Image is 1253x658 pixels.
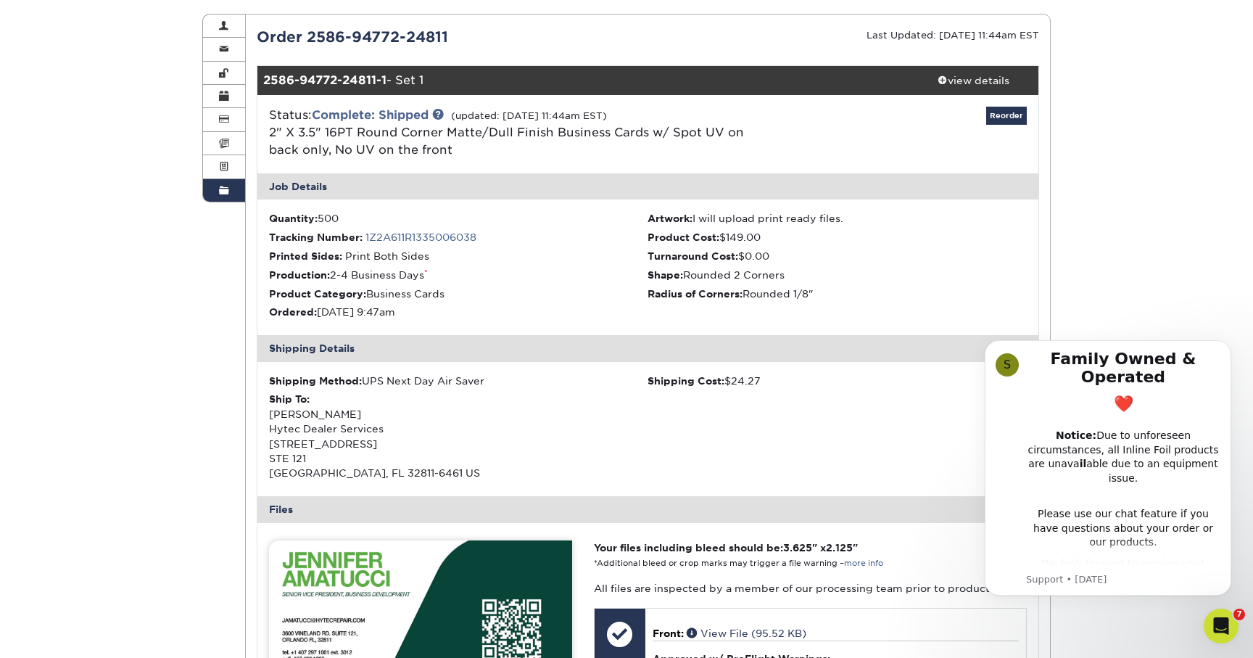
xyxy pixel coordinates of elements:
[269,287,648,301] li: Business Cards
[257,335,1039,361] div: Shipping Details
[908,73,1038,88] div: view details
[648,269,683,281] strong: Shape:
[648,249,1027,263] li: $0.00
[258,107,778,159] div: Status:
[345,250,429,262] span: Print Both Sides
[963,318,1253,619] iframe: Intercom notifications message
[269,306,317,318] strong: Ordered:
[269,250,342,262] strong: Printed Sides:
[269,231,363,243] strong: Tracking Number:
[365,231,476,243] a: 1Z2A611R1335006038
[648,287,1027,301] li: Rounded 1/8"
[844,559,883,568] a: more info
[648,375,724,387] strong: Shipping Cost:
[648,250,738,262] strong: Turnaround Cost:
[4,614,123,653] iframe: Google Customer Reviews
[257,66,909,95] div: - Set 1
[648,211,1027,226] li: I will upload print ready files.
[1204,609,1238,643] iframe: Intercom live chat
[269,392,648,480] div: [PERSON_NAME] Hytec Dealer Services [STREET_ADDRESS] STE 121 [GEOGRAPHIC_DATA], FL 32811-6461 US
[594,559,883,568] small: *Additional bleed or crop marks may trigger a file warning –
[257,173,1039,200] div: Job Details
[269,213,318,224] strong: Quantity:
[269,269,330,281] strong: Production:
[312,108,429,122] a: Complete: Shipped
[257,496,1039,522] div: Files
[269,288,366,300] strong: Product Category:
[687,628,806,639] a: View File (95.52 KB)
[269,374,648,388] div: UPS Next Day Air Saver
[269,126,744,157] a: 2" X 3.5" 16PT Round Corner Matte/Dull Finish Business Cards w/ Spot UV on back only, No UV on th...
[986,107,1027,125] a: Reorder
[826,542,853,554] span: 2.125
[648,230,1027,244] li: $149.00
[594,581,1027,596] p: All files are inspected by a member of our processing team prior to production.
[451,110,607,121] small: (updated: [DATE] 11:44am EST)
[269,268,648,282] li: 2-4 Business Days
[648,231,719,243] strong: Product Cost:
[269,305,648,319] li: [DATE] 9:47am
[648,288,743,300] strong: Radius of Corners:
[269,393,310,405] strong: Ship To:
[246,26,648,48] div: Order 2586-94772-24811
[648,268,1027,282] li: Rounded 2 Corners
[594,542,858,554] strong: Your files including bleed should be: " x "
[269,211,648,226] li: 500
[269,375,362,387] strong: Shipping Method:
[867,30,1039,41] small: Last Updated: [DATE] 11:44am EST
[1233,609,1245,620] span: 7
[648,374,1027,388] div: $24.27
[908,66,1038,95] a: view details
[263,73,386,87] strong: 2586-94772-24811-1
[653,628,684,639] span: Front:
[648,213,692,224] strong: Artwork:
[783,542,812,554] span: 3.625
